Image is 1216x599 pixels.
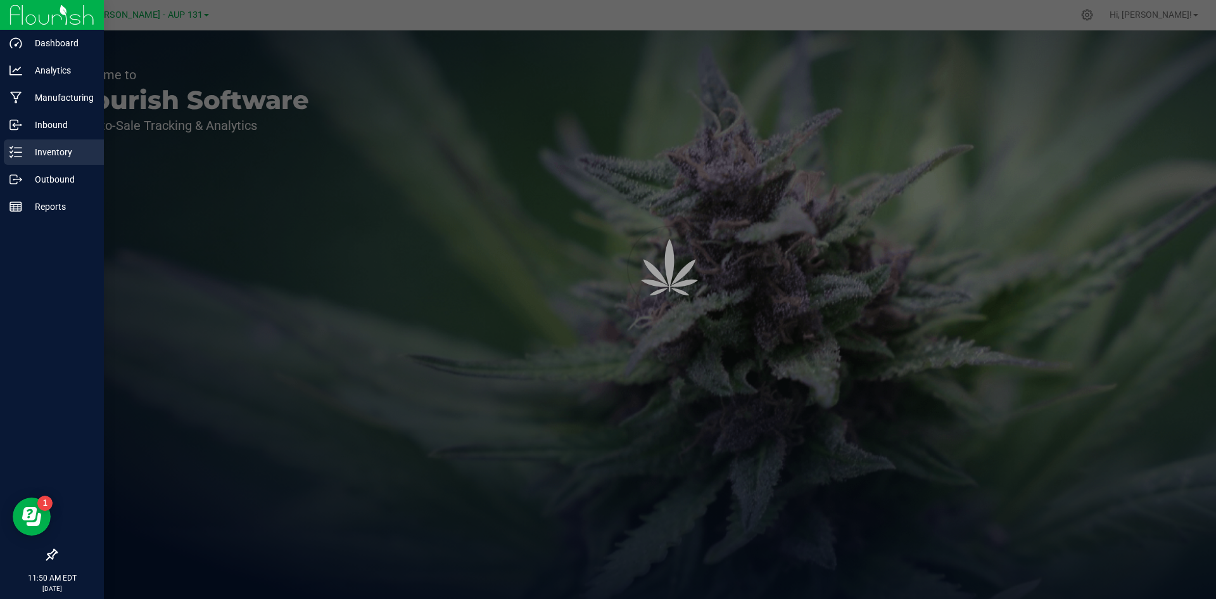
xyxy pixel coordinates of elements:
inline-svg: Inventory [9,146,22,158]
inline-svg: Manufacturing [9,91,22,104]
p: Dashboard [22,35,98,51]
p: [DATE] [6,584,98,593]
p: Outbound [22,172,98,187]
inline-svg: Inbound [9,119,22,131]
iframe: Resource center [13,498,51,536]
inline-svg: Reports [9,200,22,213]
p: Manufacturing [22,90,98,105]
p: Inbound [22,117,98,132]
p: Analytics [22,63,98,78]
inline-svg: Outbound [9,173,22,186]
p: 11:50 AM EDT [6,572,98,584]
p: Inventory [22,145,98,160]
p: Reports [22,199,98,214]
iframe: Resource center unread badge [37,496,53,511]
inline-svg: Dashboard [9,37,22,49]
inline-svg: Analytics [9,64,22,77]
